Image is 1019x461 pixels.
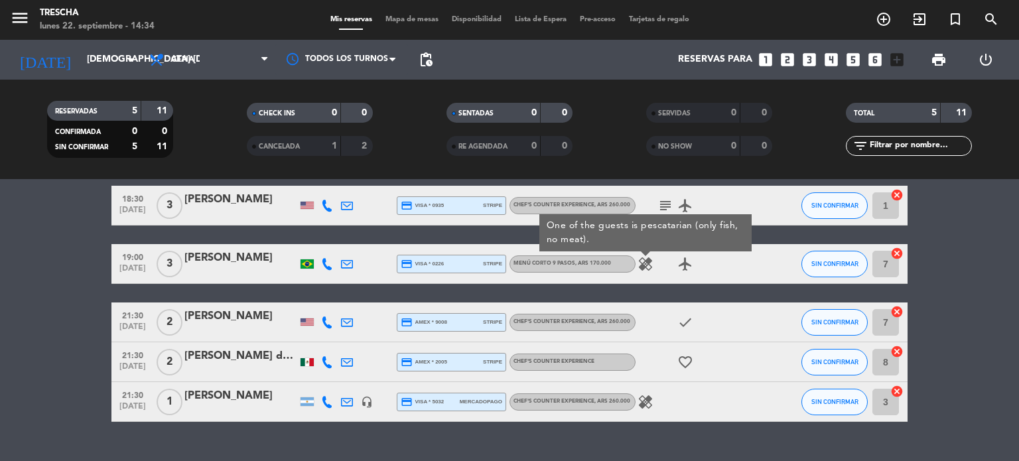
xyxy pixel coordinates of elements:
span: 1 [157,389,182,415]
strong: 0 [731,108,736,117]
i: filter_list [852,138,868,154]
span: SIN CONFIRMAR [811,260,858,267]
i: healing [638,394,653,410]
strong: 11 [956,108,969,117]
span: 21:30 [116,387,149,402]
span: SIN CONFIRMAR [811,358,858,365]
strong: 5 [132,142,137,151]
strong: 0 [531,108,537,117]
i: credit_card [401,316,413,328]
div: [PERSON_NAME] [184,191,297,208]
span: 2 [157,309,182,336]
i: subject [657,198,673,214]
strong: 5 [931,108,937,117]
div: [PERSON_NAME] del [PERSON_NAME] [184,348,297,365]
i: power_settings_new [978,52,994,68]
span: [DATE] [116,402,149,417]
strong: 11 [157,106,170,115]
span: [DATE] [116,264,149,279]
span: amex * 9008 [401,316,447,328]
div: [PERSON_NAME] [184,387,297,405]
button: SIN CONFIRMAR [801,349,868,375]
span: stripe [483,358,502,366]
span: Pre-acceso [573,16,622,23]
i: credit_card [401,200,413,212]
strong: 1 [332,141,337,151]
span: CONFIRMADA [55,129,101,135]
strong: 0 [531,141,537,151]
span: Reservas para [678,54,752,65]
i: credit_card [401,396,413,408]
span: RE AGENDADA [458,143,508,150]
span: Lista de Espera [508,16,573,23]
span: Mis reservas [324,16,379,23]
span: Chef's Counter Experience [513,399,630,404]
span: SENTADAS [458,110,494,117]
span: stripe [483,201,502,210]
span: visa * 0935 [401,200,444,212]
span: [DATE] [116,206,149,221]
span: 21:30 [116,307,149,322]
span: , ARS 260.000 [594,399,630,404]
span: Chef's Counter Experience [513,319,630,324]
span: SERVIDAS [658,110,691,117]
button: SIN CONFIRMAR [801,251,868,277]
div: Trescha [40,7,155,20]
i: looks_two [779,51,796,68]
span: SIN CONFIRMAR [811,398,858,405]
span: , ARS 170.000 [575,261,611,266]
span: visa * 5032 [401,396,444,408]
span: , ARS 260.000 [594,319,630,324]
strong: 0 [562,141,570,151]
button: SIN CONFIRMAR [801,309,868,336]
span: 21:30 [116,347,149,362]
span: RESERVADAS [55,108,98,115]
strong: 0 [731,141,736,151]
i: looks_5 [845,51,862,68]
i: cancel [890,345,904,358]
i: looks_4 [823,51,840,68]
i: looks_6 [866,51,884,68]
span: [DATE] [116,322,149,338]
strong: 0 [762,141,770,151]
i: airplanemode_active [677,198,693,214]
i: check [677,314,693,330]
span: stripe [483,259,502,268]
span: NO SHOW [658,143,692,150]
i: headset_mic [361,396,373,408]
span: Chef's Counter Experience [513,359,594,364]
strong: 2 [362,141,370,151]
strong: 0 [562,108,570,117]
button: SIN CONFIRMAR [801,192,868,219]
span: stripe [483,318,502,326]
span: amex * 2005 [401,356,447,368]
div: LOG OUT [962,40,1009,80]
span: 2 [157,349,182,375]
span: 3 [157,251,182,277]
strong: 5 [132,106,137,115]
i: cancel [890,247,904,260]
span: , ARS 260.000 [594,202,630,208]
strong: 11 [157,142,170,151]
span: mercadopago [460,397,502,406]
span: SIN CONFIRMAR [811,318,858,326]
i: airplanemode_active [677,256,693,272]
span: Tarjetas de regalo [622,16,696,23]
strong: 0 [132,127,137,136]
span: print [931,52,947,68]
strong: 0 [362,108,370,117]
i: cancel [890,188,904,202]
div: One of the guests is pescatarian (only fish, no meat). [539,214,752,251]
span: CHECK INS [259,110,295,117]
span: TOTAL [854,110,874,117]
strong: 0 [162,127,170,136]
button: SIN CONFIRMAR [801,389,868,415]
i: credit_card [401,356,413,368]
i: search [983,11,999,27]
span: Cena [171,55,194,64]
i: looks_3 [801,51,818,68]
span: Menú corto 9 pasos [513,261,611,266]
div: [PERSON_NAME] [184,249,297,267]
i: healing [638,256,653,272]
span: 3 [157,192,182,219]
